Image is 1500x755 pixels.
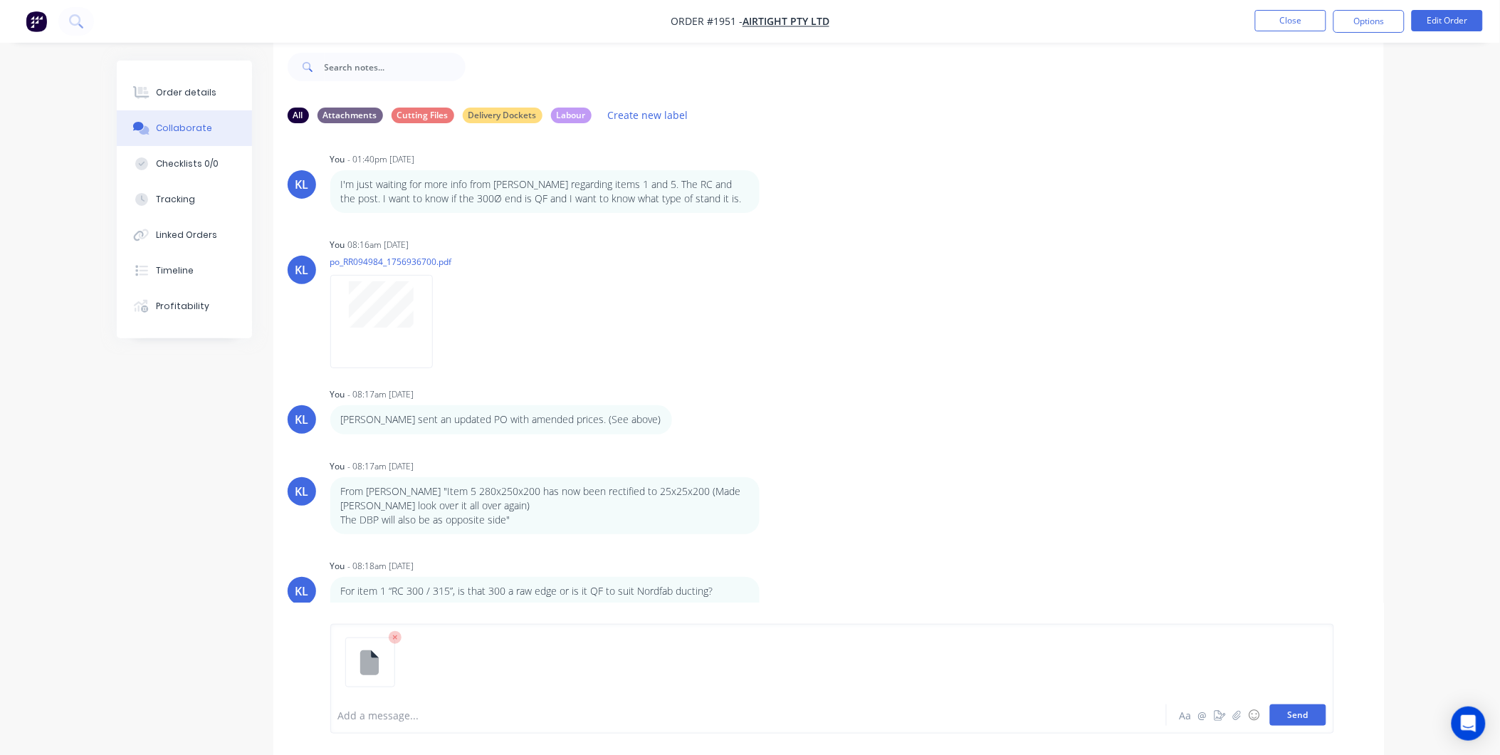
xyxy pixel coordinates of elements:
div: - 08:17am [DATE] [348,460,414,473]
span: Order #1951 - [671,15,743,28]
div: - 08:17am [DATE] [348,388,414,401]
button: Linked Orders [117,217,252,253]
p: po_RR094984_1756936700.pdf [330,256,452,268]
div: KL [295,261,308,278]
div: All [288,108,309,123]
div: Cutting Files [392,108,454,123]
p: I'm just waiting for more info from [PERSON_NAME] regarding items 1 and 5. The RC and the post. I... [341,177,749,207]
div: KL [295,176,308,193]
div: KL [295,483,308,500]
button: Collaborate [117,110,252,146]
button: Order details [117,75,252,110]
div: You [330,239,345,251]
button: Aa [1178,707,1195,724]
a: Airtight Pty Ltd [743,15,829,28]
div: Linked Orders [156,229,217,241]
strong: 300 with 5mm turn out to 315QF [369,600,545,613]
button: Options [1333,10,1405,33]
div: Order details [156,86,216,99]
div: Profitability [156,300,209,313]
button: @ [1195,707,1212,724]
p: The DBP will also be as opposite side" [341,513,749,527]
div: Labour [551,108,592,123]
input: Search notes... [325,53,466,81]
div: - 01:40pm [DATE] [348,153,415,166]
div: Timeline [156,264,194,277]
div: KL [295,411,308,428]
div: 08:16am [DATE] [348,239,409,251]
div: Delivery Dockets [463,108,542,123]
div: Attachments [318,108,383,123]
button: Timeline [117,253,252,288]
button: Close [1255,10,1326,31]
img: Factory [26,11,47,32]
div: Collaborate [156,122,212,135]
div: - 08:18am [DATE] [348,560,414,573]
button: Edit Order [1412,10,1483,31]
div: You [330,560,345,573]
button: ☺ [1246,707,1263,724]
div: You [330,388,345,401]
div: Tracking [156,193,195,206]
button: Create new label [600,105,696,125]
div: Checklists 0/0 [156,157,219,170]
div: Open Intercom Messenger [1452,707,1486,741]
button: Tracking [117,182,252,217]
div: You [330,153,345,166]
button: Profitability [117,288,252,324]
div: KL [295,583,308,600]
button: Send [1270,704,1326,726]
p: For item 1 “RC 300 / 315”, is that 300 a raw edge or is it QF to suit Nordfab ducting? [341,584,749,598]
button: Checklists 0/0 [117,146,252,182]
p: From [PERSON_NAME] "Item 5 280x250x200 has now been rectified to 25x25x200 (Made [PERSON_NAME] lo... [341,484,749,514]
p: [PERSON_NAME] sent an updated PO with amended prices. (See above) [341,412,661,427]
div: You [330,460,345,473]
